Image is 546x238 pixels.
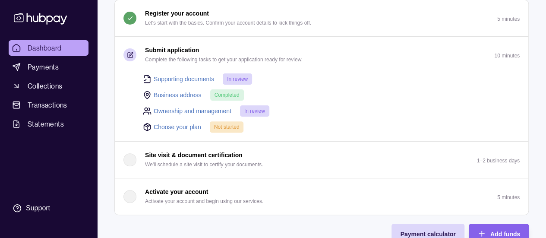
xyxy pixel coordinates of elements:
[497,194,520,200] p: 5 minutes
[115,178,528,215] button: Activate your account Activate your account and begin using our services.5 minutes
[145,150,243,160] p: Site visit & document certification
[9,199,88,217] a: Support
[9,97,88,113] a: Transactions
[9,116,88,132] a: Statements
[214,124,240,130] span: Not started
[145,55,303,64] p: Complete the following tasks to get your application ready for review.
[497,16,520,22] p: 5 minutes
[490,231,520,238] span: Add funds
[26,203,50,213] div: Support
[154,90,202,100] a: Business address
[28,43,62,53] span: Dashboard
[145,197,263,206] p: Activate your account and begin using our services.
[400,231,455,238] span: Payment calculator
[215,92,240,98] span: Completed
[9,59,88,75] a: Payments
[154,74,214,84] a: Supporting documents
[28,81,62,91] span: Collections
[115,73,528,141] div: Submit application Complete the following tasks to get your application ready for review.10 minutes
[145,45,199,55] p: Submit application
[494,53,520,59] p: 10 minutes
[115,142,528,178] button: Site visit & document certification We'll schedule a site visit to certify your documents.1–2 bus...
[145,9,209,18] p: Register your account
[145,160,263,169] p: We'll schedule a site visit to certify your documents.
[477,158,520,164] p: 1–2 business days
[154,122,201,132] a: Choose your plan
[28,62,59,72] span: Payments
[9,40,88,56] a: Dashboard
[154,106,231,116] a: Ownership and management
[145,187,208,197] p: Activate your account
[115,37,528,73] button: Submit application Complete the following tasks to get your application ready for review.10 minutes
[28,119,64,129] span: Statements
[28,100,67,110] span: Transactions
[9,78,88,94] a: Collections
[145,18,311,28] p: Let's start with the basics. Confirm your account details to kick things off.
[227,76,248,82] span: In review
[244,108,265,114] span: In review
